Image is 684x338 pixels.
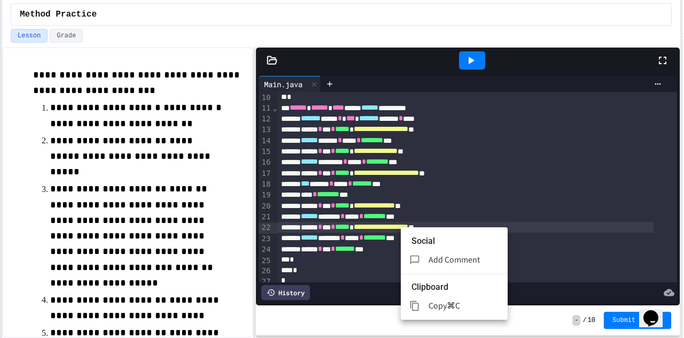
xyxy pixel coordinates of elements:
p: ⌘C [447,299,460,312]
span: / [582,316,586,325]
div: 16 [259,157,272,168]
span: Add Comment [429,254,480,265]
span: Submit Answer [612,316,663,325]
div: 25 [259,256,272,266]
div: 18 [259,179,272,190]
span: Fold line [272,104,277,112]
div: 10 [259,93,272,103]
iframe: chat widget [639,295,673,327]
button: Lesson [11,29,48,43]
li: Social [411,233,508,250]
div: 11 [259,103,272,114]
div: 22 [259,222,272,233]
div: 14 [259,136,272,147]
div: History [261,285,310,300]
span: Copy [429,300,447,311]
div: 21 [259,212,272,222]
div: 26 [259,266,272,276]
div: Main.java [259,79,308,90]
div: 27 [259,276,272,287]
div: 13 [259,125,272,135]
span: 10 [588,316,595,325]
div: 23 [259,234,272,244]
div: 12 [259,114,272,125]
div: 17 [259,168,272,179]
div: 15 [259,147,272,157]
button: Grade [50,29,83,43]
span: - [572,315,580,326]
div: 24 [259,244,272,255]
li: Clipboard [411,279,508,296]
span: Method Practice [20,8,97,21]
div: 19 [259,190,272,201]
div: 20 [259,201,272,212]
